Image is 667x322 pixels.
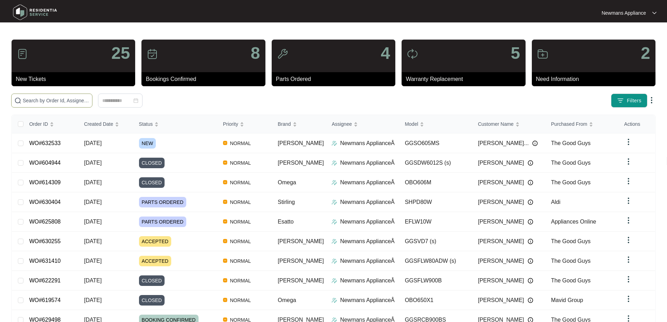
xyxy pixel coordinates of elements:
p: Newmans ApplianceÂ [340,198,395,206]
img: Vercel Logo [223,141,227,145]
img: icon [147,48,158,60]
a: WO#625808 [29,219,61,225]
img: dropdown arrow [647,96,656,104]
td: OBO650X1 [399,290,472,310]
img: dropdown arrow [624,177,633,185]
span: [PERSON_NAME] [478,198,524,206]
span: The Good Guys [551,160,591,166]
span: The Good Guys [551,140,591,146]
img: icon [537,48,548,60]
img: dropdown arrow [624,197,633,205]
input: Search by Order Id, Assignee Name, Customer Name, Brand and Model [23,97,89,104]
span: Stirling [278,199,295,205]
span: NORMAL [227,237,254,246]
p: Newmans Appliance [602,9,646,16]
span: [DATE] [84,179,102,185]
p: Need Information [536,75,655,83]
p: 5 [511,45,520,62]
img: Info icon [528,160,533,166]
td: EFLW10W [399,212,472,232]
p: Newmans ApplianceÂ [340,178,395,187]
span: The Good Guys [551,238,591,244]
span: [DATE] [84,219,102,225]
span: [DATE] [84,297,102,303]
p: Newmans ApplianceÂ [340,139,395,148]
td: GGSFLW900B [399,271,472,290]
th: Actions [619,115,655,133]
span: [PERSON_NAME] [478,218,524,226]
span: [DATE] [84,258,102,264]
span: Aldi [551,199,561,205]
span: Esatto [278,219,293,225]
img: Assigner Icon [332,258,337,264]
img: dropdown arrow [624,216,633,225]
img: search-icon [14,97,21,104]
p: Newmans ApplianceÂ [340,159,395,167]
a: WO#614309 [29,179,61,185]
button: filter iconFilters [611,94,647,108]
img: Assigner Icon [332,239,337,244]
span: PARTS ORDERED [139,217,186,227]
span: [DATE] [84,278,102,283]
p: 25 [111,45,130,62]
p: New Tickets [16,75,135,83]
span: CLOSED [139,158,165,168]
img: icon [407,48,418,60]
p: Warranty Replacement [406,75,525,83]
span: ACCEPTED [139,236,171,247]
img: Info icon [528,219,533,225]
span: NORMAL [227,218,254,226]
img: Vercel Logo [223,298,227,302]
span: [PERSON_NAME] [478,257,524,265]
img: dropdown arrow [624,236,633,244]
img: filter icon [617,97,624,104]
span: Purchased From [551,120,587,128]
span: [DATE] [84,199,102,205]
img: Info icon [528,199,533,205]
img: Vercel Logo [223,200,227,204]
span: NORMAL [227,139,254,148]
span: Brand [278,120,291,128]
img: Vercel Logo [223,180,227,184]
img: Vercel Logo [223,317,227,322]
a: WO#622291 [29,278,61,283]
span: [PERSON_NAME] [278,160,324,166]
img: icon [17,48,28,60]
span: Order ID [29,120,48,128]
span: Priority [223,120,238,128]
span: [PERSON_NAME] [478,159,524,167]
img: Info icon [528,258,533,264]
img: icon [277,48,288,60]
a: WO#604944 [29,160,61,166]
span: CLOSED [139,295,165,306]
img: Assigner Icon [332,180,337,185]
span: [PERSON_NAME] [278,140,324,146]
img: Vercel Logo [223,219,227,224]
img: dropdown arrow [624,157,633,166]
span: [PERSON_NAME] [478,178,524,187]
img: Info icon [528,239,533,244]
a: WO#631410 [29,258,61,264]
td: SHPD80W [399,192,472,212]
span: [PERSON_NAME] [478,276,524,285]
span: NORMAL [227,198,254,206]
p: Newmans ApplianceÂ [340,296,395,304]
span: [PERSON_NAME] [478,296,524,304]
th: Priority [217,115,272,133]
img: Vercel Logo [223,160,227,165]
td: GGSDW6012S (s) [399,153,472,173]
p: 8 [251,45,260,62]
span: The Good Guys [551,179,591,185]
span: Customer Name [478,120,514,128]
th: Brand [272,115,326,133]
span: [PERSON_NAME] [278,278,324,283]
span: PARTS ORDERED [139,197,186,207]
td: GGSO605MS [399,133,472,153]
img: Vercel Logo [223,278,227,282]
th: Assignee [326,115,399,133]
img: Info icon [528,278,533,283]
span: Mavid Group [551,297,583,303]
span: ACCEPTED [139,256,171,266]
img: Vercel Logo [223,239,227,243]
img: dropdown arrow [624,255,633,264]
